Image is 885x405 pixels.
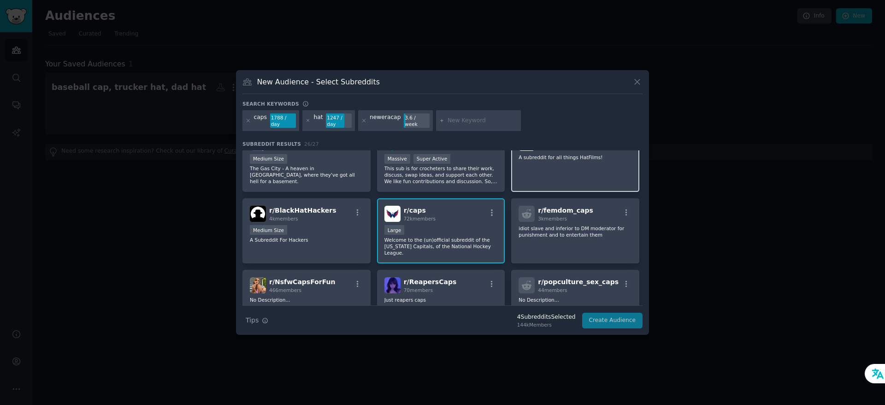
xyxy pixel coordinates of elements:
[250,277,266,293] img: NsfwCapsForFun
[250,154,287,164] div: Medium Size
[269,287,301,293] span: 466 members
[519,225,632,238] p: idiot slave and inferior to DM moderator for punishment and to entertain them
[304,141,319,147] span: 26 / 27
[448,117,518,125] input: New Keyword
[404,113,430,128] div: 3.6 / week
[326,113,352,128] div: 1247 / day
[384,165,498,185] p: This sub is for crocheters to share their work, discuss, swap ideas, and support each other. We l...
[538,207,593,214] span: r/ femdom_caps
[250,225,287,235] div: Medium Size
[517,322,576,328] div: 144k Members
[404,207,426,214] span: r/ caps
[313,113,323,128] div: hat
[384,206,401,222] img: caps
[269,216,298,221] span: 4k members
[254,113,267,128] div: caps
[404,287,433,293] span: 70 members
[384,297,498,303] p: Just reapers caps
[269,207,336,214] span: r/ BlackHatHackers
[242,101,299,107] h3: Search keywords
[404,216,436,221] span: 72k members
[538,278,619,286] span: r/ popculture_sex_caps
[257,77,380,87] h3: New Audience - Select Subreddits
[250,206,266,222] img: BlackHatHackers
[250,165,363,185] p: The Gas City - A heaven in [GEOGRAPHIC_DATA], where they've got all hell for a basement.
[538,287,567,293] span: 44 members
[270,113,296,128] div: 1788 / day
[269,278,336,286] span: r/ NsfwCapsForFun
[384,225,405,235] div: Large
[519,154,632,161] p: A subreddit for all things HatFilms!
[250,297,363,303] p: No Description...
[384,237,498,256] p: Welcome to the (un)official subreddit of the [US_STATE] Capitals, of the National Hockey League.
[413,154,451,164] div: Super Active
[404,278,457,286] span: r/ ReapersCaps
[370,113,401,128] div: neweracap
[250,237,363,243] p: A Subreddit For Hackers
[519,297,632,303] p: No Description...
[384,277,401,293] img: ReapersCaps
[242,312,271,328] button: Tips
[517,313,576,322] div: 4 Subreddit s Selected
[384,154,410,164] div: Massive
[538,216,567,221] span: 3k members
[242,141,301,147] span: Subreddit Results
[246,316,259,325] span: Tips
